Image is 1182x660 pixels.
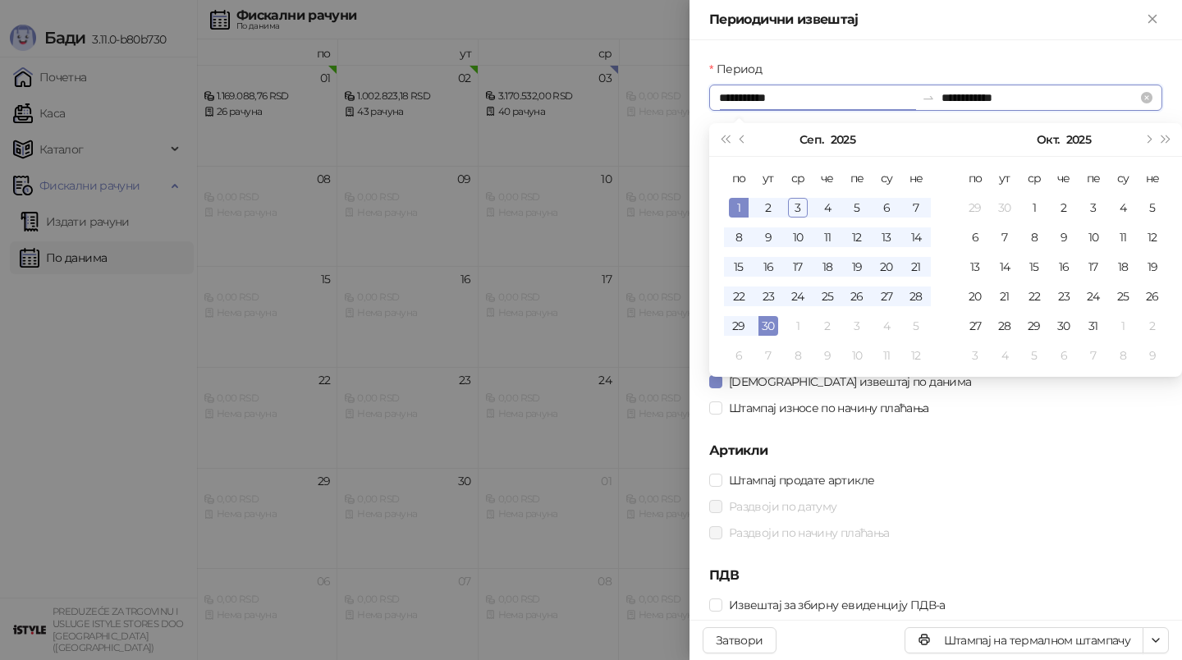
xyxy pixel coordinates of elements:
div: 18 [1113,257,1133,277]
div: 1 [788,316,808,336]
td: 2025-09-11 [813,222,842,252]
td: 2025-10-03 [842,311,872,341]
span: Извештај за збирну евиденцију ПДВ-а [722,596,952,614]
div: 3 [1083,198,1103,218]
h5: Артикли [709,441,1162,461]
td: 2025-10-26 [1138,282,1167,311]
td: 2025-09-06 [872,193,901,222]
div: 24 [788,286,808,306]
span: close-circle [1141,92,1152,103]
td: 2025-11-09 [1138,341,1167,370]
div: 8 [1113,346,1133,365]
div: 5 [847,198,867,218]
div: 2 [1054,198,1074,218]
div: 6 [965,227,985,247]
div: 22 [1024,286,1044,306]
td: 2025-09-21 [901,252,931,282]
div: 2 [818,316,837,336]
td: 2025-10-02 [1049,193,1079,222]
td: 2025-10-09 [1049,222,1079,252]
div: 10 [788,227,808,247]
span: Раздвоји по датуму [722,497,843,516]
span: to [922,91,935,104]
td: 2025-10-10 [842,341,872,370]
td: 2025-10-07 [990,222,1019,252]
td: 2025-10-18 [1108,252,1138,282]
td: 2025-11-06 [1049,341,1079,370]
td: 2025-10-11 [872,341,901,370]
td: 2025-10-23 [1049,282,1079,311]
div: 9 [818,346,837,365]
div: 9 [1143,346,1162,365]
h5: ПДВ [709,566,1162,585]
td: 2025-10-30 [1049,311,1079,341]
div: 8 [788,346,808,365]
td: 2025-10-15 [1019,252,1049,282]
td: 2025-10-08 [1019,222,1049,252]
div: 11 [1113,227,1133,247]
div: 4 [818,198,837,218]
td: 2025-10-02 [813,311,842,341]
div: 25 [1113,286,1133,306]
td: 2025-10-07 [754,341,783,370]
td: 2025-09-25 [813,282,842,311]
div: 25 [818,286,837,306]
td: 2025-10-14 [990,252,1019,282]
div: 30 [758,316,778,336]
td: 2025-09-30 [990,193,1019,222]
td: 2025-10-19 [1138,252,1167,282]
div: 3 [965,346,985,365]
td: 2025-10-10 [1079,222,1108,252]
td: 2025-09-01 [724,193,754,222]
div: 2 [1143,316,1162,336]
div: 29 [729,316,749,336]
button: Изабери месец [1037,123,1059,156]
div: 7 [1083,346,1103,365]
th: че [813,163,842,193]
button: Следећа година (Control + right) [1157,123,1175,156]
div: 28 [906,286,926,306]
div: 22 [729,286,749,306]
button: Претходна година (Control + left) [716,123,734,156]
div: 12 [1143,227,1162,247]
td: 2025-09-26 [842,282,872,311]
td: 2025-10-06 [960,222,990,252]
div: 10 [1083,227,1103,247]
div: Периодични извештај [709,10,1143,30]
button: Претходни месец (PageUp) [734,123,752,156]
div: 12 [906,346,926,365]
button: Следећи месец (PageDown) [1138,123,1157,156]
div: 3 [847,316,867,336]
div: 21 [906,257,926,277]
div: 8 [729,227,749,247]
div: 6 [877,198,896,218]
td: 2025-10-08 [783,341,813,370]
th: не [901,163,931,193]
div: 7 [995,227,1015,247]
td: 2025-11-04 [990,341,1019,370]
div: 9 [758,227,778,247]
td: 2025-10-04 [872,311,901,341]
div: 17 [1083,257,1103,277]
td: 2025-10-05 [901,311,931,341]
button: Изабери годину [831,123,855,156]
td: 2025-11-03 [960,341,990,370]
button: Штампај на термалном штампачу [905,627,1143,653]
th: пе [1079,163,1108,193]
td: 2025-09-03 [783,193,813,222]
div: 29 [965,198,985,218]
div: 5 [906,316,926,336]
th: су [1108,163,1138,193]
td: 2025-09-20 [872,252,901,282]
div: 14 [906,227,926,247]
button: Close [1143,10,1162,30]
td: 2025-10-01 [783,311,813,341]
td: 2025-10-17 [1079,252,1108,282]
div: 8 [1024,227,1044,247]
td: 2025-09-15 [724,252,754,282]
input: Период [719,89,915,107]
div: 2 [758,198,778,218]
th: су [872,163,901,193]
div: 19 [1143,257,1162,277]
